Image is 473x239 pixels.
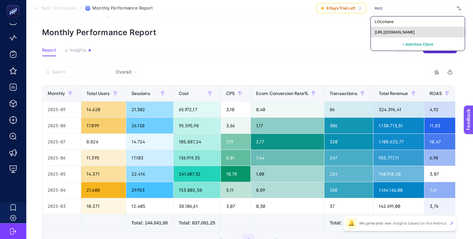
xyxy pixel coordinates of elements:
div: 3,66 [221,118,250,133]
div: 38.106,61 [174,198,221,214]
div: 95.595,98 [174,118,221,133]
span: Overall [116,69,131,75]
div: 10.371 [81,198,126,214]
div: Total: 1.488.00 [330,220,368,226]
div: 86 [324,102,373,117]
div: 🔔 [346,218,357,228]
span: [URL][DOMAIN_NAME] [375,30,415,35]
div: 7,19 [221,134,250,150]
span: Back To Analysis [41,6,76,11]
div: 22.416 [126,166,173,182]
div: 224 [324,166,373,182]
div: 5,11 [221,182,250,198]
div: Total: 144.041.00 [131,220,168,226]
div: 0,40 [251,102,324,117]
div: 2025-05 [42,166,81,182]
div: 7,61 [424,182,458,198]
span: Total Revenue [379,91,408,96]
input: www.abbate.co [375,6,454,11]
div: 6,98 [424,150,458,166]
div: 2025-09 [42,102,81,117]
div: 29.953 [126,182,173,198]
span: Monthly [48,91,65,96]
div: 14.724 [126,134,173,150]
span: Report [42,48,56,53]
div: 1.164.166,00 [373,182,424,198]
div: 1,17 [251,118,324,133]
div: 65.972,17 [174,102,221,117]
span: Cost [179,91,189,96]
div: 153.002,58 [174,182,221,198]
div: 3,07 [424,166,458,182]
div: 3,74 [424,198,458,214]
div: 10,47 [424,134,458,150]
span: Transactions [330,91,357,96]
div: 247 [324,150,373,166]
div: 1.108.625,77 [373,134,424,150]
div: 1,44 [251,150,324,166]
div: 37 [324,198,373,214]
div: 955.777,11 [373,150,424,166]
img: svg%3e [457,5,461,12]
div: 2025-07 [42,134,81,150]
div: 0,30 [251,198,324,214]
span: ROAS [430,91,442,96]
div: 2025-06 [42,150,81,166]
div: 324.396,41 [373,102,424,117]
div: 105.887,24 [174,134,221,150]
div: 4,92 [424,102,458,117]
div: 320 [324,134,373,150]
div: 1.130.713,81 [373,118,424,133]
div: 1,00 [251,166,324,182]
div: 2025-04 [42,182,81,198]
div: 26.138 [126,118,173,133]
div: 241.607,32 [174,166,221,182]
div: 3,10 [221,102,250,117]
div: Total: 837.091.25 [179,220,215,226]
div: 10,78 [221,166,250,182]
div: 136.919,35 [174,150,221,166]
span: / [80,5,82,11]
span: Ecom Conversion Rate% [256,91,308,96]
div: 2025-03 [42,198,81,214]
span: Monthly Performance Report [92,6,153,11]
div: 740.918,50 [373,166,424,182]
span: CPS [226,91,235,96]
span: Total Users [86,91,110,96]
div: 0,89 [251,182,324,198]
div: 11,83 [424,118,458,133]
div: 17.103 [126,150,173,166]
span: 9 Days Trial Left [326,6,355,11]
input: Search [52,70,104,75]
div: 21.608 [81,182,126,198]
div: 268 [324,182,373,198]
div: 3,07 [221,198,250,214]
div: 12.405 [126,198,173,214]
span: Insights [70,48,86,53]
button: + Add New Client [402,40,433,48]
div: 11.395 [81,150,126,166]
div: 8,01 [221,150,250,166]
p: We generated new insights based on the metrics [359,221,446,226]
span: LOccitane [375,19,394,24]
div: 8.826 [81,134,126,150]
p: Monthly Performance Report [42,28,457,37]
div: 21.302 [126,102,173,117]
div: 142.691,00 [373,198,424,214]
span: Feedback [4,2,25,7]
div: 17.099 [81,118,126,133]
div: 2,17 [251,134,324,150]
div: 14.371 [81,166,126,182]
span: + Add New Client [402,42,433,47]
span: Sessions [131,91,150,96]
div: 14.620 [81,102,126,117]
div: 2025-08 [42,118,81,133]
div: 306 [324,118,373,133]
